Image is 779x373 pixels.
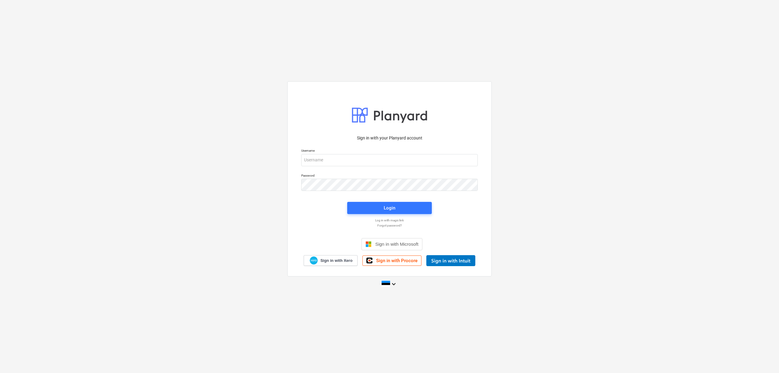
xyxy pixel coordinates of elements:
a: Forgot password? [298,223,481,227]
img: Xero logo [310,256,318,265]
a: Log in with magic link [298,218,481,222]
input: Username [301,154,478,166]
i: keyboard_arrow_down [390,280,397,288]
span: Sign in with Procore [376,258,417,263]
a: Sign in with Procore [362,255,421,266]
p: Password [301,174,478,179]
span: Sign in with Microsoft [375,241,418,247]
a: Sign in with Xero [304,255,358,266]
p: Sign in with your Planyard account [301,135,478,141]
div: Login [384,204,395,212]
button: Login [347,202,432,214]
img: Microsoft logo [365,241,372,247]
p: Username [301,149,478,154]
span: Sign in with Xero [320,258,352,263]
